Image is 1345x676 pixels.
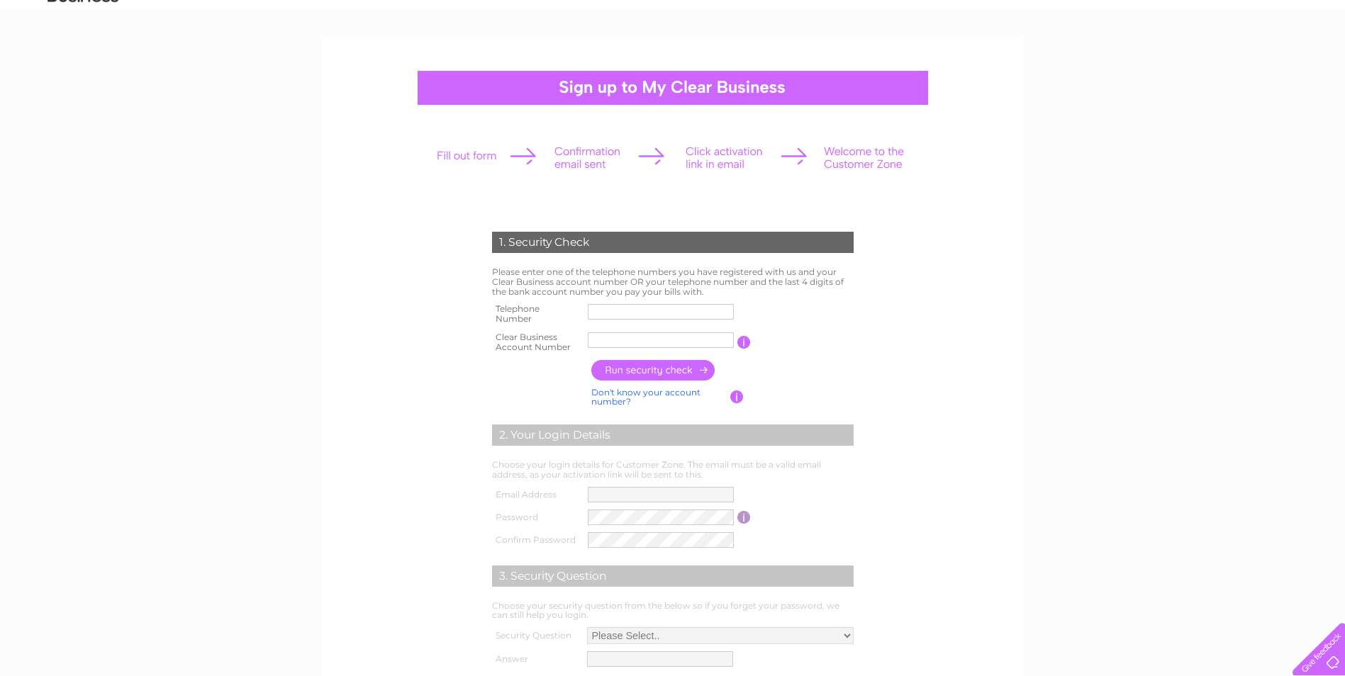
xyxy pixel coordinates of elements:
div: 2. Your Login Details [492,424,854,446]
div: Clear Business is a trading name of Verastar Limited (registered in [GEOGRAPHIC_DATA] No. 3667643... [338,8,1008,69]
input: Information [737,336,751,349]
div: 3. Security Question [492,565,854,587]
a: 0333 014 3131 [1078,7,1176,25]
td: Choose your login details for Customer Zone. The email must be a valid email address, as your act... [489,456,857,483]
img: logo.png [47,37,119,80]
a: Water [1146,60,1173,71]
td: Please enter one of the telephone numbers you have registered with us and your Clear Business acc... [489,264,857,300]
th: Answer [489,648,584,670]
div: 1. Security Check [492,232,854,253]
input: Information [730,390,744,403]
td: Choose your security question from the below so if you forget your password, we can still help yo... [489,597,857,624]
input: Information [737,511,751,524]
a: Don't know your account number? [591,387,701,407]
a: Telecoms [1222,60,1264,71]
th: Security Question [489,624,584,648]
th: Confirm Password [489,529,585,551]
th: Password [489,506,585,529]
th: Email Address [489,483,585,506]
th: Clear Business Account Number [489,328,585,356]
a: Blog [1273,60,1293,71]
a: Contact [1302,60,1336,71]
a: Energy [1182,60,1213,71]
th: Telephone Number [489,300,585,328]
